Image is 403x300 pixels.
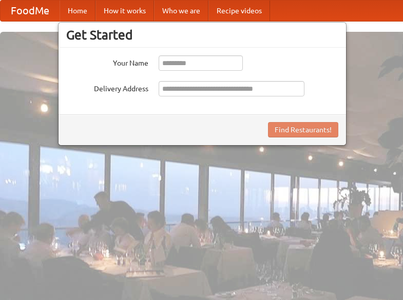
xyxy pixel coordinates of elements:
[154,1,208,21] a: Who we are
[1,1,60,21] a: FoodMe
[66,55,148,68] label: Your Name
[60,1,95,21] a: Home
[208,1,270,21] a: Recipe videos
[95,1,154,21] a: How it works
[66,27,338,43] h3: Get Started
[268,122,338,137] button: Find Restaurants!
[66,81,148,94] label: Delivery Address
